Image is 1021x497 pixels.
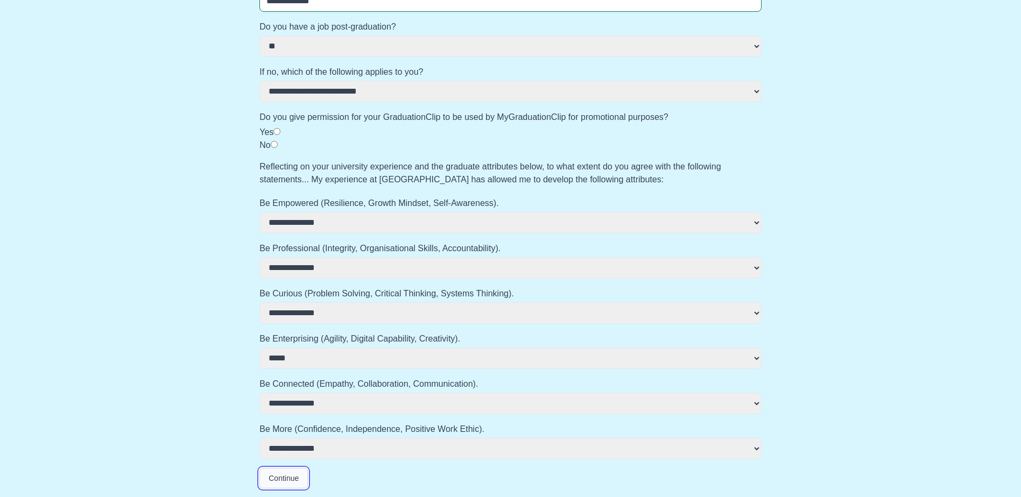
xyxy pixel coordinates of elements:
label: Be Connected (Empathy, Collaboration, Communication). [259,378,762,390]
label: Do you give permission for your GraduationClip to be used by MyGraduationClip for promotional pur... [259,111,762,124]
label: Be Empowered (Resilience, Growth Mindset, Self-Awareness). [259,197,762,210]
button: Continue [259,468,308,488]
label: If no, which of the following applies to you? [259,66,762,79]
label: Yes [259,127,273,137]
label: Be Enterprising (Agility, Digital Capability, Creativity). [259,332,762,345]
label: Reflecting on your university experience and the graduate attributes below, to what extent do you... [259,160,762,186]
label: Be Curious (Problem Solving, Critical Thinking, Systems Thinking). [259,287,762,300]
label: Do you have a job post-graduation? [259,20,762,33]
label: Be Professional (Integrity, Organisational Skills, Accountability). [259,242,762,255]
label: Be More (Confidence, Independence, Positive Work Ethic). [259,423,762,436]
label: No [259,140,270,150]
